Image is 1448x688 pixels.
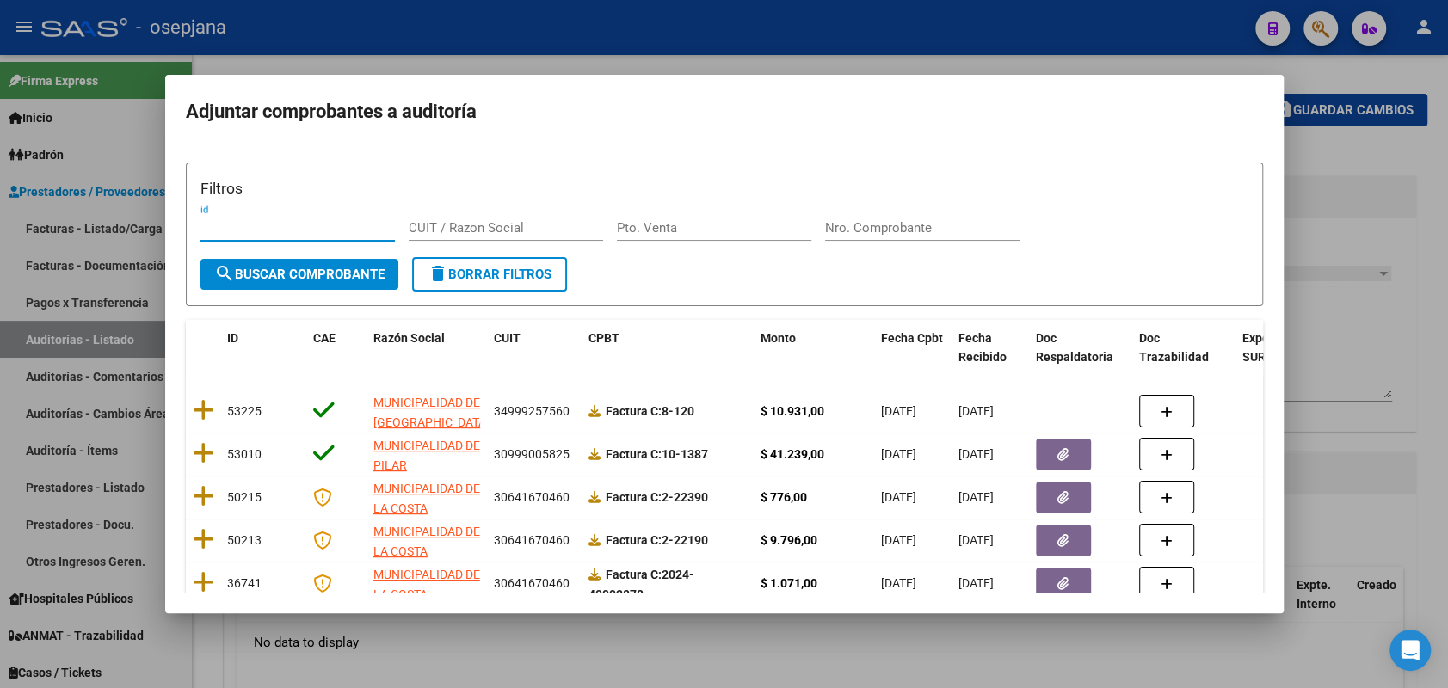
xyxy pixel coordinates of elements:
[200,259,398,290] button: Buscar Comprobante
[487,320,582,377] datatable-header-cell: CUIT
[1036,331,1113,365] span: Doc Respaldatoria
[227,576,262,590] span: 36741
[367,320,487,377] datatable-header-cell: Razón Social
[958,404,994,418] span: [DATE]
[306,320,367,377] datatable-header-cell: CAE
[958,533,994,547] span: [DATE]
[373,525,480,558] span: MUNICIPALIDAD DE LA COSTA
[582,320,754,377] datatable-header-cell: CPBT
[373,331,445,345] span: Razón Social
[1389,630,1431,671] div: Open Intercom Messenger
[1029,320,1132,377] datatable-header-cell: Doc Respaldatoria
[186,95,1263,128] h2: Adjuntar comprobantes a auditoría
[373,482,480,515] span: MUNICIPALIDAD DE LA COSTA
[761,331,796,345] span: Monto
[761,576,817,590] strong: $ 1.071,00
[227,490,262,504] span: 50215
[606,404,694,418] strong: 8-120
[881,533,916,547] span: [DATE]
[606,533,708,547] strong: 2-22190
[220,320,306,377] datatable-header-cell: ID
[881,331,943,345] span: Fecha Cpbt
[227,404,262,418] span: 53225
[606,404,662,418] span: Factura C:
[1242,331,1319,365] span: Expediente SUR Asociado
[761,533,817,547] strong: $ 9.796,00
[606,447,662,461] span: Factura C:
[606,490,662,504] span: Factura C:
[494,404,570,418] span: 34999257560
[588,568,694,601] strong: 2024-40003878
[881,447,916,461] span: [DATE]
[754,320,874,377] datatable-header-cell: Monto
[373,439,480,472] span: MUNICIPALIDAD DE PILAR
[761,490,807,504] strong: $ 776,00
[606,568,662,581] span: Factura C:
[428,267,551,282] span: Borrar Filtros
[373,396,490,429] span: MUNICIPALIDAD DE [GEOGRAPHIC_DATA]
[958,447,994,461] span: [DATE]
[227,331,238,345] span: ID
[958,331,1007,365] span: Fecha Recibido
[227,447,262,461] span: 53010
[1132,320,1235,377] datatable-header-cell: Doc Trazabilidad
[952,320,1029,377] datatable-header-cell: Fecha Recibido
[494,447,570,461] span: 30999005825
[214,267,385,282] span: Buscar Comprobante
[412,257,567,292] button: Borrar Filtros
[494,331,521,345] span: CUIT
[1139,331,1209,365] span: Doc Trazabilidad
[881,576,916,590] span: [DATE]
[761,404,824,418] strong: $ 10.931,00
[373,568,480,601] span: MUNICIPALIDAD DE LA COSTA
[494,576,570,590] span: 30641670460
[606,533,662,547] span: Factura C:
[881,404,916,418] span: [DATE]
[313,331,336,345] span: CAE
[606,447,708,461] strong: 10-1387
[227,533,262,547] span: 50213
[958,576,994,590] span: [DATE]
[494,533,570,547] span: 30641670460
[494,490,570,504] span: 30641670460
[428,263,448,284] mat-icon: delete
[761,447,824,461] strong: $ 41.239,00
[958,490,994,504] span: [DATE]
[200,177,1248,200] h3: Filtros
[606,490,708,504] strong: 2-22390
[1235,320,1330,377] datatable-header-cell: Expediente SUR Asociado
[588,331,619,345] span: CPBT
[881,490,916,504] span: [DATE]
[874,320,952,377] datatable-header-cell: Fecha Cpbt
[214,263,235,284] mat-icon: search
